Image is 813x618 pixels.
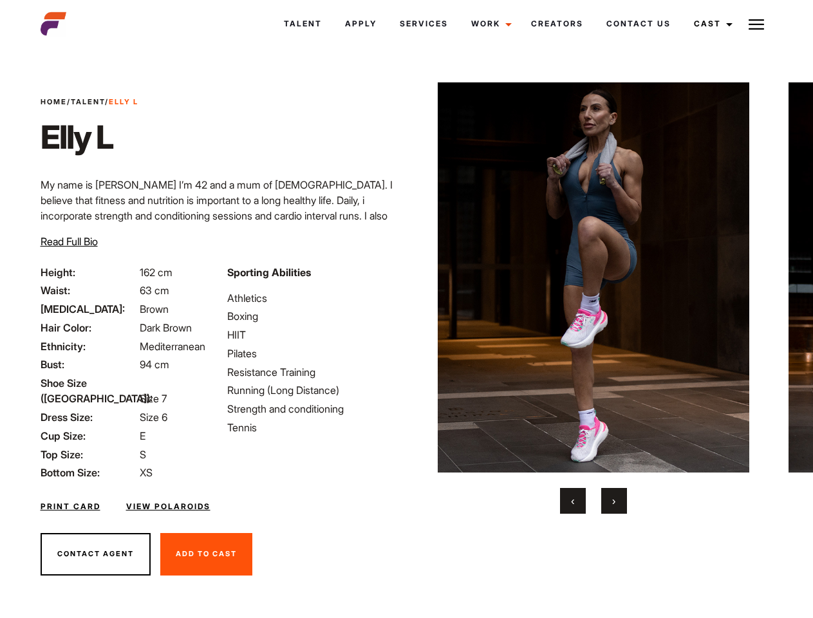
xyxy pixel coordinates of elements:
a: Cast [682,6,740,41]
strong: Sporting Abilities [227,266,311,279]
span: Size 6 [140,411,167,424]
a: Creators [519,6,595,41]
li: Strength and conditioning [227,401,398,417]
span: Add To Cast [176,549,237,558]
span: Waist: [41,283,137,298]
li: Athletics [227,290,398,306]
strong: Elly L [109,97,138,106]
a: Contact Us [595,6,682,41]
a: Apply [333,6,388,41]
span: Mediterranean [140,340,205,353]
a: Talent [272,6,333,41]
a: Talent [71,97,105,106]
span: / / [41,97,138,108]
span: XS [140,466,153,479]
button: Contact Agent [41,533,151,576]
a: Services [388,6,460,41]
li: Boxing [227,308,398,324]
span: 94 cm [140,358,169,371]
span: Cup Size: [41,428,137,444]
a: Print Card [41,501,100,512]
li: Tennis [227,420,398,435]
span: Ethnicity: [41,339,137,354]
li: Resistance Training [227,364,398,380]
span: [MEDICAL_DATA]: [41,301,137,317]
p: My name is [PERSON_NAME] I’m 42 and a mum of [DEMOGRAPHIC_DATA]. I believe that fitness and nutri... [41,177,399,285]
span: Shoe Size ([GEOGRAPHIC_DATA]): [41,375,137,406]
span: Previous [571,494,574,507]
span: Height: [41,265,137,280]
li: HIIT [227,327,398,342]
span: Hair Color: [41,320,137,335]
span: Dark Brown [140,321,192,334]
li: Running (Long Distance) [227,382,398,398]
h1: Elly L [41,118,138,156]
button: Read Full Bio [41,234,98,249]
span: E [140,429,145,442]
span: 162 cm [140,266,173,279]
li: Pilates [227,346,398,361]
span: 63 cm [140,284,169,297]
button: Add To Cast [160,533,252,576]
span: Brown [140,303,169,315]
span: Size 7 [140,392,167,405]
span: Read Full Bio [41,235,98,248]
a: Home [41,97,67,106]
img: cropped-aefm-brand-fav-22-square.png [41,11,66,37]
span: Bust: [41,357,137,372]
span: Top Size: [41,447,137,462]
a: Work [460,6,519,41]
span: S [140,448,146,461]
img: Burger icon [749,17,764,32]
span: Next [612,494,615,507]
span: Dress Size: [41,409,137,425]
a: View Polaroids [126,501,210,512]
span: Bottom Size: [41,465,137,480]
